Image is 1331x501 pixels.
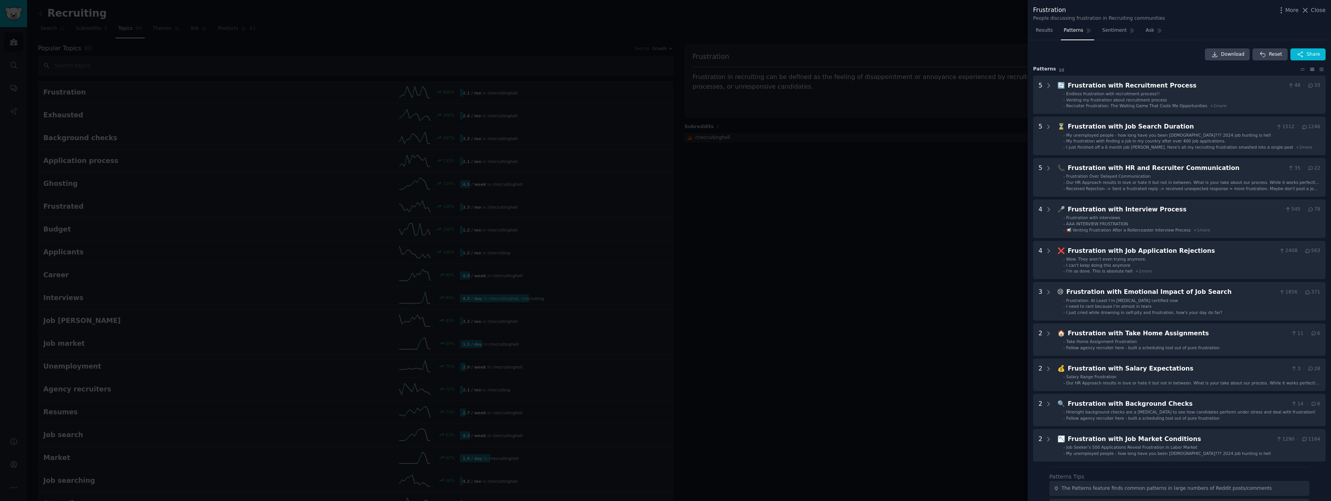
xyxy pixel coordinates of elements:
span: 11 [1291,330,1304,337]
div: - [1063,310,1065,315]
span: 35 [1288,165,1300,172]
div: 3 [1038,287,1042,315]
div: The Patterns feature finds common patterns in large numbers of Reddit posts/comments [1062,485,1272,492]
div: - [1063,186,1065,191]
span: Wow. They aren’t even trying anymore. [1066,257,1146,261]
span: · [1297,436,1298,443]
span: Reset [1269,51,1282,58]
span: 📢 Venting Frustration After a Rollercoaster Interview Process [1066,228,1191,232]
span: Hireright background checks are a [MEDICAL_DATA] to see how candidates perform under stress and d... [1066,410,1316,414]
span: + 1 more [1135,269,1152,273]
span: More [1285,6,1299,14]
span: Pattern s [1033,66,1056,73]
button: Reset [1252,48,1287,61]
div: - [1063,138,1065,144]
div: 5 [1038,163,1042,191]
div: 2 [1038,399,1042,421]
div: - [1063,173,1065,179]
button: Close [1301,6,1326,14]
span: Fellow agency recruiter here - built a scheduling tool out of pure frustration [1066,345,1220,350]
div: - [1063,132,1065,138]
span: 48 [1288,82,1300,89]
span: 3 [1291,365,1300,372]
span: Received Rejection -> Sent a frustrated reply -> received unexpected response = more frustration.... [1066,186,1318,196]
span: 78 [1307,206,1320,213]
span: I can't keep doing this anymore [1066,263,1131,268]
div: Frustration with Recruitment Process [1068,81,1285,91]
div: - [1063,221,1065,226]
span: · [1306,401,1308,408]
a: Download [1205,48,1250,61]
span: 1856 [1279,289,1298,296]
span: Recruiter Frustration: The Waiting Game That Costs Me Opportunities [1066,103,1208,108]
div: - [1063,345,1065,350]
span: 📞 [1057,164,1065,172]
div: 2 [1038,434,1042,456]
span: ⏳ [1057,123,1065,130]
span: Ask [1146,27,1154,34]
span: · [1303,165,1305,172]
span: + 1 more [1193,228,1210,232]
span: ❌ [1057,247,1065,254]
div: Frustration with Emotional Impact of Job Search [1066,287,1276,297]
div: - [1063,409,1065,415]
span: 6 [1310,401,1320,408]
div: Frustration with Job Market Conditions [1068,434,1273,444]
span: Our HR Approach results in love or hate it but not in between. What is your take about our proces... [1066,180,1319,190]
div: - [1063,339,1065,344]
span: 6 [1310,330,1320,337]
div: - [1063,103,1065,108]
span: 🔄 [1057,82,1065,89]
div: - [1063,451,1065,456]
div: - [1063,374,1065,379]
div: - [1063,263,1065,268]
div: - [1063,444,1065,450]
span: I need to rant because I’m almost in tears [1066,304,1152,309]
span: I just finished off a 6 month job [PERSON_NAME]. Here's all my recruiting frustration smashed int... [1066,145,1293,149]
span: 22 [1307,165,1320,172]
span: Frustration Over Delayed Communication [1066,174,1151,178]
label: Patterns Tips [1049,474,1084,480]
span: 33 [1307,82,1320,89]
div: - [1063,298,1065,303]
span: Results [1036,27,1053,34]
span: Venting my frustration about recruitment process [1066,98,1167,102]
div: - [1063,415,1065,421]
div: Frustration with Job Application Rejections [1068,246,1276,256]
div: Frustration with Job Search Duration [1068,122,1273,132]
div: - [1063,180,1065,185]
span: 563 [1304,247,1320,254]
span: Our HR Approach results in love or hate it but not in between. What is your take about our proces... [1066,381,1319,391]
span: 545 [1285,206,1300,213]
span: I just cried while drowning in self-pity and frustration, how's your day do far? [1066,310,1222,315]
a: Results [1033,24,1056,40]
span: My frustration with finding a job in my country after over 400 job applications. [1066,139,1226,143]
span: I'm so done. This is absolute hell [1066,269,1133,273]
div: 4 [1038,205,1042,233]
span: Salary Range Frustration [1066,374,1117,379]
span: My unemployed people - how long have you been [DEMOGRAPHIC_DATA]??? 2024 job hunting is hell [1066,133,1271,137]
span: Patterns [1064,27,1083,34]
div: - [1063,97,1065,103]
div: - [1063,144,1065,150]
span: My unemployed people - how long have you been [DEMOGRAPHIC_DATA]??? 2024 job hunting is hell [1066,451,1271,456]
a: Sentiment [1100,24,1138,40]
span: · [1300,247,1302,254]
span: 1512 [1276,124,1295,130]
span: 1164 [1301,436,1320,443]
div: Frustration with HR and Recruiter Communication [1068,163,1285,173]
span: · [1300,289,1302,296]
div: - [1063,91,1065,96]
div: - [1063,304,1065,309]
span: + 2 more [1296,145,1312,149]
div: - [1063,380,1065,386]
span: · [1303,82,1305,89]
button: More [1277,6,1299,14]
span: Download [1221,51,1245,58]
span: · [1303,206,1305,213]
span: 14 [1291,401,1304,408]
span: 28 [1307,365,1320,372]
span: Sentiment [1102,27,1127,34]
span: 1290 [1276,436,1295,443]
div: - [1063,268,1065,274]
